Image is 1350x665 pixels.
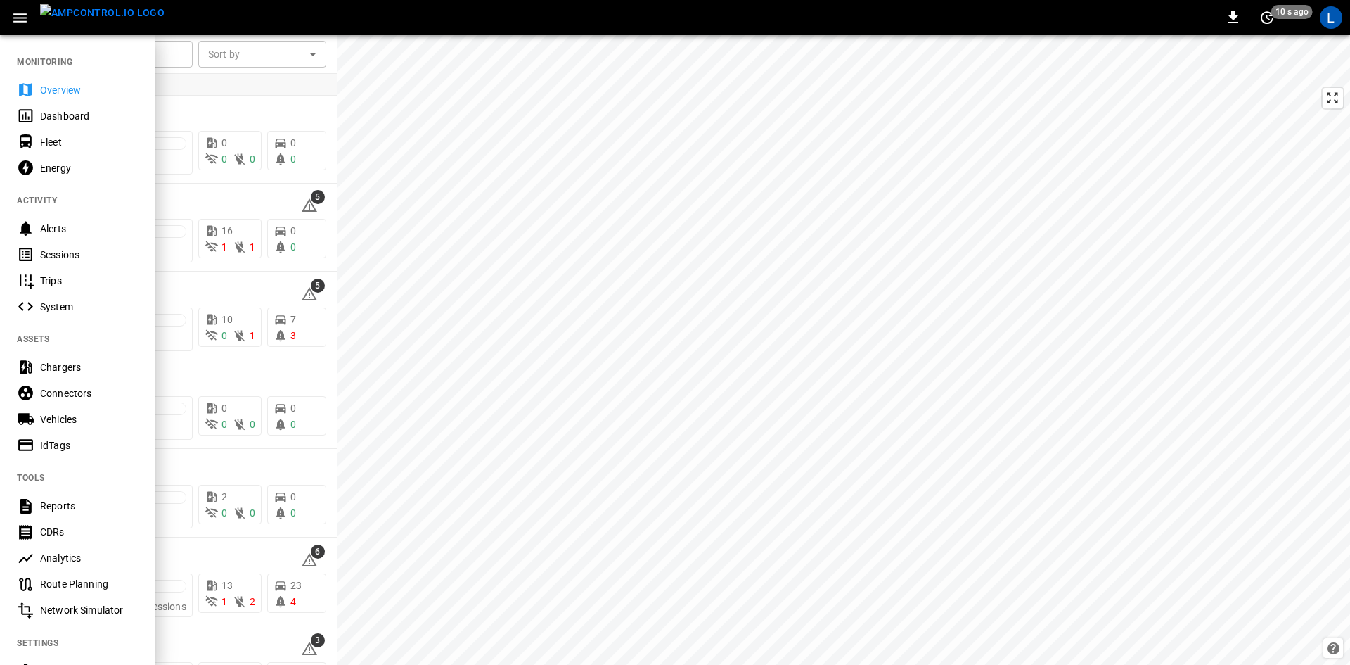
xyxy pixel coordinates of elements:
div: Overview [40,83,138,97]
div: Vehicles [40,412,138,426]
span: 10 s ago [1271,5,1313,19]
div: Dashboard [40,109,138,123]
div: System [40,300,138,314]
img: ampcontrol.io logo [40,4,165,22]
div: Alerts [40,222,138,236]
div: Fleet [40,135,138,149]
div: Connectors [40,386,138,400]
div: Chargers [40,360,138,374]
div: profile-icon [1320,6,1342,29]
div: Trips [40,274,138,288]
div: Reports [40,499,138,513]
div: Sessions [40,248,138,262]
div: IdTags [40,438,138,452]
div: Energy [40,161,138,175]
div: Route Planning [40,577,138,591]
div: Network Simulator [40,603,138,617]
button: set refresh interval [1256,6,1278,29]
div: CDRs [40,525,138,539]
div: Analytics [40,551,138,565]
